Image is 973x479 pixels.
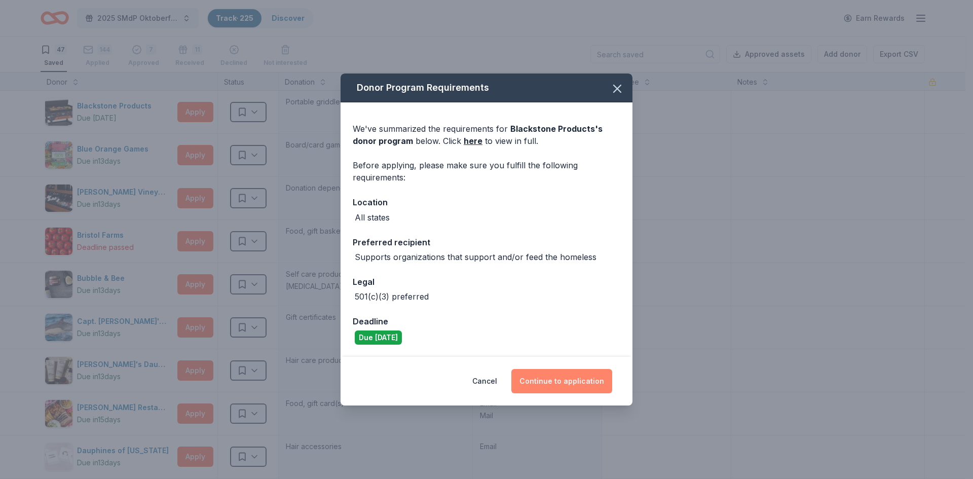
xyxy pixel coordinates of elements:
button: Cancel [472,369,497,393]
button: Continue to application [511,369,612,393]
div: Deadline [353,315,620,328]
div: We've summarized the requirements for below. Click to view in full. [353,123,620,147]
div: Supports organizations that support and/or feed the homeless [355,251,596,263]
div: Legal [353,275,620,288]
div: All states [355,211,390,224]
div: Preferred recipient [353,236,620,249]
div: Location [353,196,620,209]
div: Donor Program Requirements [341,73,632,102]
div: 501(c)(3) preferred [355,290,429,303]
a: here [464,135,482,147]
div: Due [DATE] [355,330,402,345]
div: Before applying, please make sure you fulfill the following requirements: [353,159,620,183]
